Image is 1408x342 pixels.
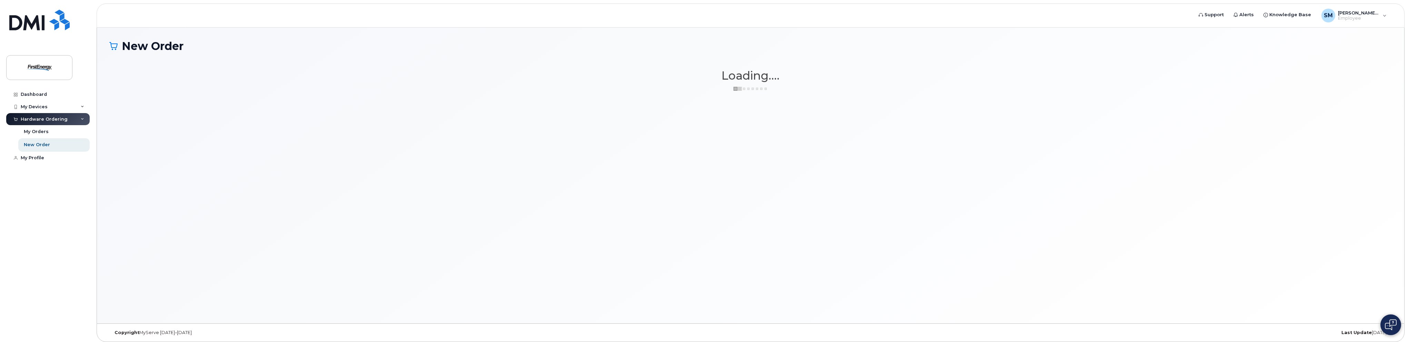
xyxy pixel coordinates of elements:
[733,86,768,91] img: ajax-loader-3a6953c30dc77f0bf724df975f13086db4f4c1262e45940f03d1251963f1bf2e.gif
[109,40,1392,52] h1: New Order
[109,330,537,335] div: MyServe [DATE]–[DATE]
[964,330,1392,335] div: [DATE]
[1341,330,1372,335] strong: Last Update
[1385,319,1397,330] img: Open chat
[115,330,139,335] strong: Copyright
[109,69,1392,82] h1: Loading....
